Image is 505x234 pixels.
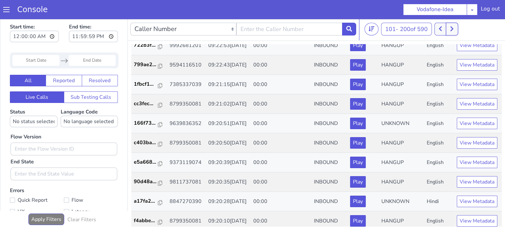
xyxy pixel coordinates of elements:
[10,190,64,199] label: UX
[134,102,158,109] p: 166f73...
[167,77,206,96] td: 8799350081
[311,77,348,96] td: INBOUND
[134,24,165,31] a: 722b3f...
[457,61,497,73] button: View Metadata
[206,194,251,213] td: 09:20:10[DATE]
[457,81,497,92] button: View Metadata
[206,96,251,116] td: 09:20:51[DATE]
[167,135,206,155] td: 9373119074
[350,100,366,112] button: Play
[350,178,366,190] button: Play
[457,120,497,131] button: View Metadata
[251,174,311,194] td: 00:00
[167,18,206,38] td: 9992681201
[424,38,454,57] td: English
[481,5,500,15] div: Log out
[134,141,158,148] p: e5a668...
[10,13,59,25] input: Start time:
[134,63,158,70] p: 1fbcf1...
[379,174,424,194] td: UNKNOWN
[350,198,366,209] button: Play
[424,77,454,96] td: English
[134,82,165,90] a: cc3fec...
[61,98,118,110] select: Language Code
[381,5,432,18] button: 101- 200of 590
[10,4,59,27] label: Start time:
[311,194,348,213] td: INBOUND
[69,4,118,27] label: End time:
[251,77,311,96] td: 00:00
[403,4,467,15] button: Vodafone-Idea
[311,116,348,135] td: INBOUND
[206,116,251,135] td: 09:20:50[DATE]
[10,178,64,187] label: Quick Report
[134,82,158,90] p: cc3fec...
[206,38,251,57] td: 09:22:43[DATE]
[134,141,165,148] a: e5a668...
[64,190,118,199] label: Latency
[251,57,311,77] td: 00:00
[82,57,118,69] button: Resolved
[311,135,348,155] td: INBOUND
[251,38,311,57] td: 00:00
[64,74,118,85] button: Sub Testing Calls
[206,174,251,194] td: 09:20:28[DATE]
[134,199,165,207] a: f4abbe...
[424,116,454,135] td: English
[134,199,158,207] p: f4abbe...
[11,150,117,163] input: Enter the End State Value
[350,120,366,131] button: Play
[206,135,251,155] td: 09:20:39[DATE]
[69,13,118,25] input: End time:
[10,98,57,110] select: Status
[28,196,64,207] button: Apply Filters
[251,96,311,116] td: 00:00
[206,18,251,38] td: 09:22:53[DATE]
[10,57,46,69] button: All
[167,38,206,57] td: 9594116510
[424,135,454,155] td: English
[379,57,424,77] td: HANGUP
[311,38,348,57] td: INBOUND
[311,57,348,77] td: INBOUND
[457,139,497,151] button: View Metadata
[12,37,59,48] input: Start Date
[350,42,366,53] button: Play
[350,61,366,73] button: Play
[61,91,118,110] label: Language Code
[134,160,158,168] p: 90d48a...
[251,135,311,155] td: 00:00
[379,77,424,96] td: HANGUP
[379,135,424,155] td: HANGUP
[134,180,158,187] p: a17fa2...
[424,174,454,194] td: Hindi
[379,96,424,116] td: UNKNOWN
[457,100,497,112] button: View Metadata
[10,5,55,14] a: Console
[134,63,165,70] a: 1fbcf1...
[10,91,57,110] label: Status
[11,140,34,148] label: End State
[167,174,206,194] td: 8847270390
[350,139,366,151] button: Play
[350,159,366,170] button: Play
[379,116,424,135] td: HANGUP
[167,96,206,116] td: 9639836352
[167,116,206,135] td: 8799350081
[134,102,165,109] a: 166f73...
[134,160,165,168] a: 90d48a...
[134,24,158,31] p: 722b3f...
[424,194,454,213] td: English
[379,38,424,57] td: HANGUP
[134,121,165,129] a: c403ba...
[206,77,251,96] td: 09:21:02[DATE]
[11,125,117,138] input: Enter the Flow Version ID
[134,43,158,51] p: 799ae2...
[64,178,118,187] label: Flow
[69,37,116,48] input: End Date
[236,5,342,18] input: Enter the Caller Number
[167,194,206,213] td: 8799350081
[251,155,311,174] td: 00:00
[350,22,366,34] button: Play
[206,57,251,77] td: 09:21:15[DATE]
